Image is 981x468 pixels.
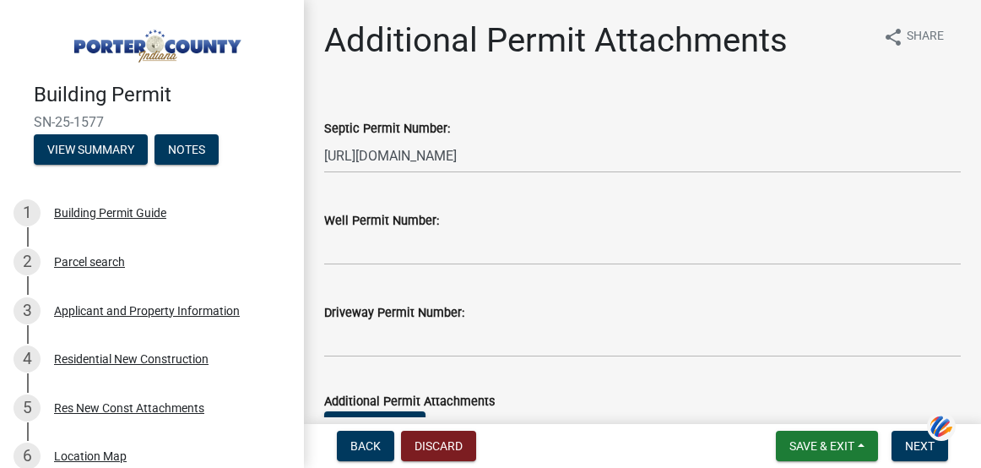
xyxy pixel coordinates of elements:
div: 2 [14,248,41,275]
div: 4 [14,346,41,373]
div: 1 [14,199,41,226]
img: svg+xml;base64,PHN2ZyB3aWR0aD0iNDQiIGhlaWdodD0iNDQiIHZpZXdCb3g9IjAgMCA0NCA0NCIgZmlsbD0ibm9uZSIgeG... [927,411,956,443]
button: Back [337,431,394,461]
label: Well Permit Number: [324,215,439,227]
button: Save & Exit [776,431,878,461]
label: Septic Permit Number: [324,123,450,135]
button: Select files [324,411,425,442]
h4: Building Permit [34,83,290,107]
button: View Summary [34,134,148,165]
span: Save & Exit [789,439,854,453]
h1: Additional Permit Attachments [324,20,788,61]
span: Back [350,439,381,453]
img: Porter County, Indiana [34,18,277,65]
div: 5 [14,395,41,422]
div: 3 [14,297,41,324]
span: SN-25-1577 [34,114,270,130]
button: Notes [154,134,219,165]
div: Location Map [54,450,127,462]
button: shareShare [870,20,957,53]
span: Next [905,439,935,453]
button: Discard [401,431,476,461]
label: Additional Permit Attachments [324,396,495,408]
div: Residential New Construction [54,353,209,365]
button: Next [892,431,948,461]
i: share [883,27,903,47]
label: Driveway Permit Number: [324,307,464,319]
div: Parcel search [54,256,125,268]
div: Res New Const Attachments [54,402,204,414]
wm-modal-confirm: Summary [34,144,148,157]
span: Share [907,27,944,47]
div: Building Permit Guide [54,207,166,219]
wm-modal-confirm: Notes [154,144,219,157]
div: Applicant and Property Information [54,305,240,317]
